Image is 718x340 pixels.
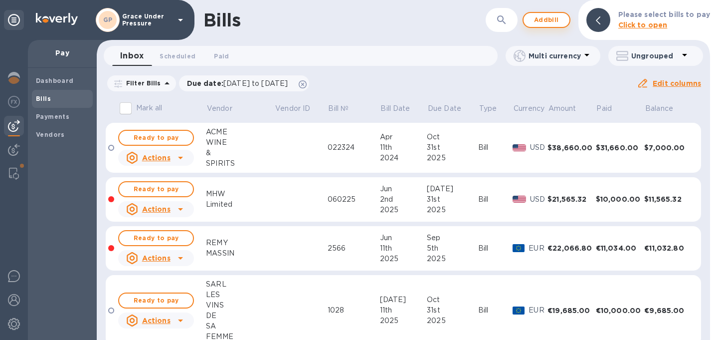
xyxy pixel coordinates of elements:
[523,12,570,28] button: Addbill
[529,305,547,316] p: EUR
[380,103,410,114] p: Bill Date
[206,127,274,137] div: ACME
[478,142,513,153] div: Bill
[127,183,185,195] span: Ready to pay
[206,321,274,332] div: SA
[203,9,240,30] h1: Bills
[206,189,274,199] div: MHW
[328,194,380,205] div: 060225
[547,243,596,253] div: €22,066.80
[380,142,427,153] div: 11th
[118,293,194,309] button: Ready to pay
[618,10,710,18] b: Please select bills to pay
[596,306,645,316] div: €10,000.00
[644,143,693,153] div: $7,000.00
[478,194,513,205] div: Bill
[328,103,349,114] p: Bill №
[207,103,232,114] p: Vendor
[547,194,596,204] div: $21,565.32
[380,295,427,305] div: [DATE]
[179,75,310,91] div: Due date:[DATE] to [DATE]
[127,132,185,144] span: Ready to pay
[532,14,561,26] span: Add bill
[596,243,645,253] div: €11,034.00
[514,103,544,114] p: Currency
[478,243,513,254] div: Bill
[513,144,526,151] img: USD
[8,96,20,108] img: Foreign exchange
[380,132,427,142] div: Apr
[478,305,513,316] div: Bill
[547,143,596,153] div: $38,660.00
[127,232,185,244] span: Ready to pay
[427,305,478,316] div: 31st
[380,254,427,264] div: 2025
[380,103,423,114] span: Bill Date
[206,199,274,210] div: Limited
[427,142,478,153] div: 31st
[380,184,427,194] div: Jun
[275,103,323,114] span: Vendor ID
[596,103,625,114] span: Paid
[427,254,478,264] div: 2025
[644,194,693,204] div: $11,565.32
[206,279,274,290] div: SARL
[427,295,478,305] div: Oct
[380,153,427,163] div: 2024
[644,243,693,253] div: €11,032.80
[214,51,229,61] span: Paid
[206,248,274,259] div: MASSIN
[479,103,510,114] span: Type
[380,233,427,243] div: Jun
[328,305,380,316] div: 1028
[187,78,293,88] p: Due date :
[645,103,686,114] span: Balance
[529,243,547,254] p: EUR
[644,306,693,316] div: €9,685.00
[142,317,171,325] u: Actions
[142,254,171,262] u: Actions
[275,103,310,114] p: Vendor ID
[103,16,113,23] b: GP
[428,103,461,114] p: Due Date
[380,194,427,205] div: 2nd
[328,103,361,114] span: Bill №
[160,51,195,61] span: Scheduled
[427,194,478,205] div: 31st
[427,153,478,163] div: 2025
[427,316,478,326] div: 2025
[118,130,194,146] button: Ready to pay
[36,48,89,58] p: Pay
[645,103,673,114] p: Balance
[479,103,497,114] p: Type
[206,311,274,321] div: DE
[631,51,679,61] p: Ungrouped
[380,305,427,316] div: 11th
[596,143,645,153] div: $31,660.00
[223,79,288,87] span: [DATE] to [DATE]
[207,103,245,114] span: Vendor
[142,154,171,162] u: Actions
[4,10,24,30] div: Unpin categories
[529,51,581,61] p: Multi currency
[206,137,274,148] div: WINE
[118,230,194,246] button: Ready to pay
[36,77,74,84] b: Dashboard
[206,238,274,248] div: REMY
[547,306,596,316] div: €19,685.00
[36,131,65,138] b: Vendors
[328,142,380,153] div: 022324
[206,300,274,311] div: VINS
[548,103,589,114] span: Amount
[530,142,547,153] p: USD
[36,13,78,25] img: Logo
[427,132,478,142] div: Oct
[206,148,274,158] div: &
[118,181,194,197] button: Ready to pay
[36,113,69,120] b: Payments
[122,13,172,27] p: Grace Under Pressure
[380,316,427,326] div: 2025
[653,79,701,87] u: Edit columns
[122,79,161,87] p: Filter Bills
